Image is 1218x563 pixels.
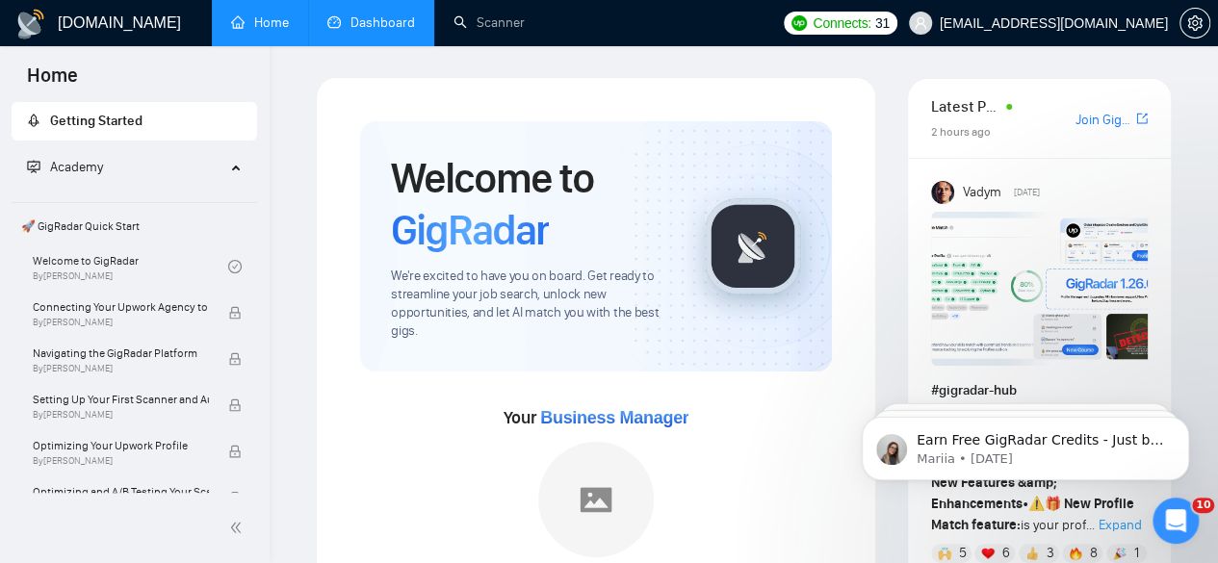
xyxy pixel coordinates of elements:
iframe: Intercom notifications message [833,376,1218,511]
span: fund-projection-screen [27,160,40,173]
span: lock [228,445,242,458]
span: setting [1180,15,1209,31]
img: 🎉 [1113,547,1127,560]
span: Your [504,407,689,428]
iframe: Intercom live chat [1153,498,1199,544]
span: lock [228,491,242,504]
span: 5 [958,544,966,563]
a: Join GigRadar Slack Community [1075,110,1132,131]
a: dashboardDashboard [327,14,415,31]
img: 🙌 [938,547,951,560]
img: upwork-logo.png [791,15,807,31]
h1: Welcome to [391,152,674,256]
span: 31 [875,13,890,34]
img: 🔥 [1069,547,1082,560]
img: F09AC4U7ATU-image.png [931,212,1162,366]
span: [DATE] [1013,184,1039,201]
span: By [PERSON_NAME] [33,409,209,421]
span: Academy [27,159,103,175]
span: check-circle [228,260,242,273]
span: user [914,16,927,30]
span: GigRadar [391,204,549,256]
span: Latest Posts from the GigRadar Community [931,94,1000,118]
span: 8 [1090,544,1098,563]
span: 3 [1046,544,1053,563]
img: placeholder.png [538,442,654,557]
span: Business Manager [540,408,688,427]
span: lock [228,398,242,412]
a: searchScanner [454,14,525,31]
span: 🚀 GigRadar Quick Start [13,207,255,245]
span: Setting Up Your First Scanner and Auto-Bidder [33,390,209,409]
span: We're excited to have you on board. Get ready to streamline your job search, unlock new opportuni... [391,268,674,341]
img: 👍 [1025,547,1039,560]
span: Optimizing Your Upwork Profile [33,436,209,455]
span: Academy [50,159,103,175]
span: export [1136,111,1148,126]
button: setting [1179,8,1210,38]
li: Getting Started [12,102,257,141]
span: By [PERSON_NAME] [33,317,209,328]
span: Navigating the GigRadar Platform [33,344,209,363]
span: lock [228,306,242,320]
span: Home [12,62,93,102]
img: Vadym [931,181,954,204]
span: Optimizing and A/B Testing Your Scanner for Better Results [33,482,209,501]
span: rocket [27,114,40,127]
span: 10 [1192,498,1214,513]
span: 6 [1002,544,1010,563]
span: Connects: [813,13,870,34]
span: lock [228,352,242,366]
img: gigradar-logo.png [705,198,801,294]
img: ❤️ [981,547,995,560]
img: logo [15,9,46,39]
span: Vadym [963,182,1001,203]
span: Getting Started [50,113,143,129]
span: By [PERSON_NAME] [33,363,209,374]
span: double-left [229,518,248,537]
span: 1 [1133,544,1138,563]
a: homeHome [231,14,289,31]
span: By [PERSON_NAME] [33,455,209,467]
span: Connecting Your Upwork Agency to GigRadar [33,297,209,317]
a: Welcome to GigRadarBy[PERSON_NAME] [33,245,228,288]
a: export [1136,110,1148,128]
span: 2 hours ago [931,125,991,139]
span: Expand [1099,517,1142,533]
a: setting [1179,15,1210,31]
